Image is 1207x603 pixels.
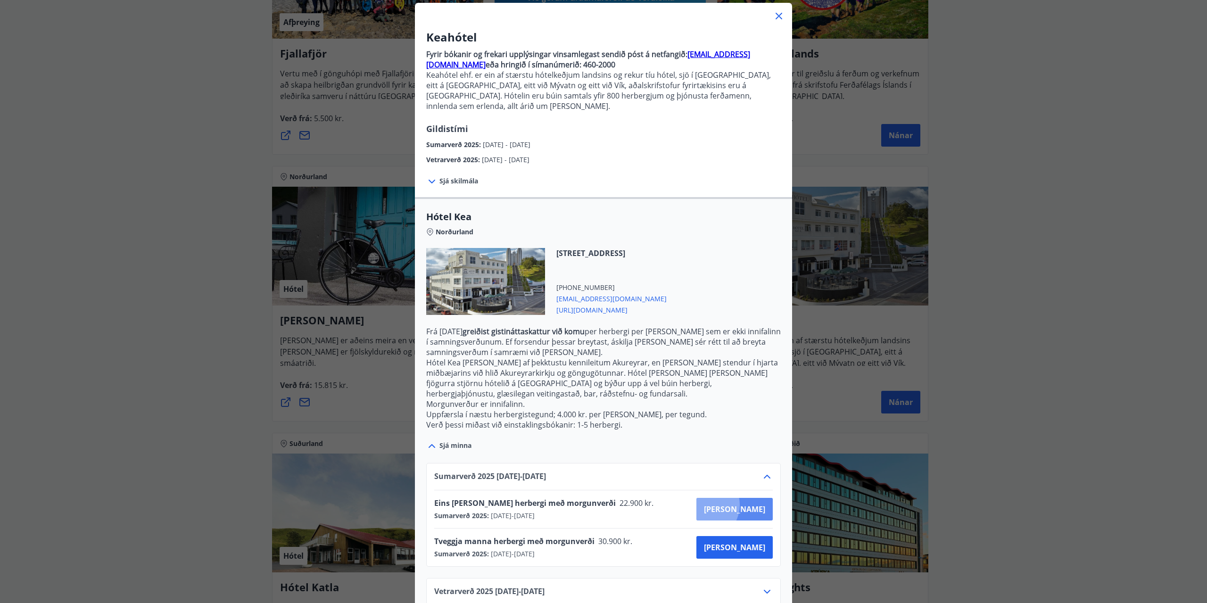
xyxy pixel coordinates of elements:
span: Tveggja manna herbergi með morgunverði [434,536,595,546]
strong: Fyrir bókanir og frekari upplýsingar vinsamlegast sendið póst á netfangið: [426,49,687,59]
span: Sumarverð 2025 [DATE] - [DATE] [434,471,546,482]
span: [PHONE_NUMBER] [556,283,667,292]
button: [PERSON_NAME] [696,536,773,559]
span: Sumarverð 2025 : [434,511,489,520]
button: [PERSON_NAME] [696,498,773,520]
span: [PERSON_NAME] [704,504,765,514]
span: Vetrarverð 2025 : [426,155,482,164]
p: Keahótel ehf. er ein af stærstu hótelkeðjum landsins og rekur tíu hótel, sjö í [GEOGRAPHIC_DATA],... [426,70,781,111]
span: Sumarverð 2025 : [426,140,483,149]
span: [DATE] - [DATE] [483,140,530,149]
a: [EMAIL_ADDRESS][DOMAIN_NAME] [426,49,750,70]
span: [URL][DOMAIN_NAME] [556,304,667,315]
h3: Keahótel [426,29,781,45]
span: Hótel Kea [426,210,781,223]
strong: greiðist gistináttaskattur við komu [463,326,585,337]
span: [STREET_ADDRESS] [556,248,667,258]
p: Frá [DATE] per herbergi per [PERSON_NAME] sem er ekki innifalinn í samningsverðunum. Ef forsendur... [426,326,781,357]
span: [PERSON_NAME] [704,542,765,553]
span: Norðurland [436,227,473,237]
p: Verð þessi miðast við einstaklingsbókanir: 1-5 herbergi. [426,420,781,430]
p: Uppfærsla í næstu herbergistegund; 4.000 kr. per [PERSON_NAME], per tegund. [426,409,781,420]
span: 30.900 kr. [595,536,635,546]
span: [DATE] - [DATE] [489,511,535,520]
span: [EMAIL_ADDRESS][DOMAIN_NAME] [556,292,667,304]
span: 22.900 kr. [616,498,656,508]
p: Hótel Kea [PERSON_NAME] af þekktustu kennileitum Akureyrar, en [PERSON_NAME] stendur í hjarta mið... [426,357,781,399]
p: Morgunverður er innifalinn. [426,399,781,409]
span: [DATE] - [DATE] [489,549,535,559]
span: Eins [PERSON_NAME] herbergi með morgunverði [434,498,616,508]
span: [DATE] - [DATE] [482,155,529,164]
span: Sjá skilmála [439,176,478,186]
span: Sumarverð 2025 : [434,549,489,559]
strong: eða hringið í símanúmerið: 460-2000 [486,59,615,70]
span: Sjá minna [439,441,471,450]
span: Gildistími [426,123,468,134]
